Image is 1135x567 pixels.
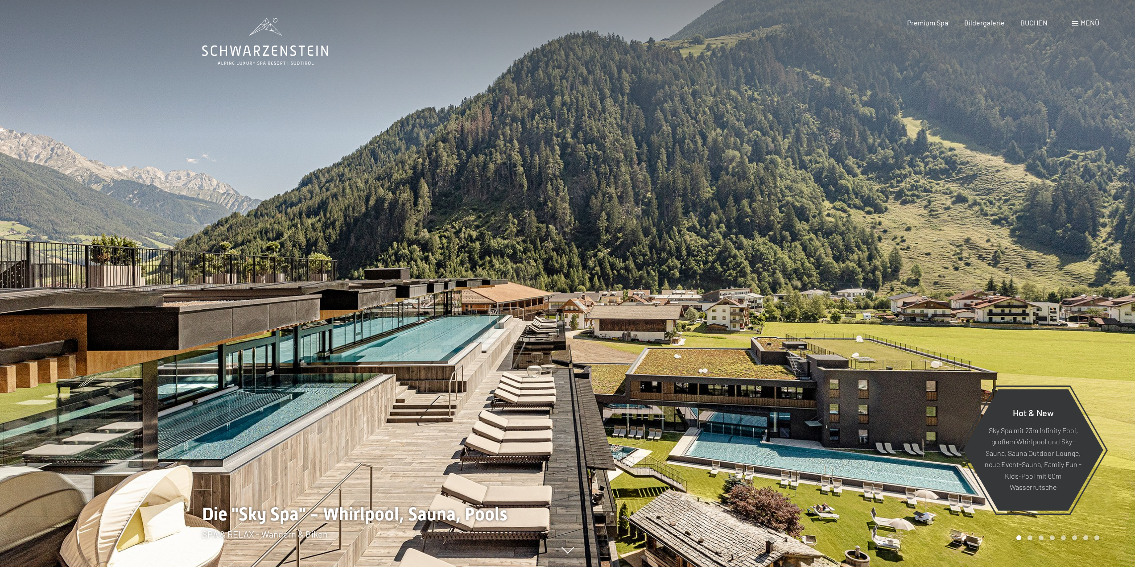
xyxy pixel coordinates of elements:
[1016,535,1021,540] div: Carousel Page 1 (Current Slide)
[985,424,1081,493] p: Sky Spa mit 23m Infinity Pool, großem Whirlpool und Sky-Sauna, Sauna Outdoor Lounge, neue Event-S...
[1061,535,1066,540] div: Carousel Page 5
[1039,535,1044,540] div: Carousel Page 3
[1028,535,1032,540] div: Carousel Page 2
[907,18,948,27] a: Premium Spa
[964,18,1005,27] a: Bildergalerie
[1020,18,1048,27] a: BUCHEN
[1050,535,1055,540] div: Carousel Page 4
[1013,407,1054,418] span: Hot & New
[1094,535,1099,540] div: Carousel Page 8
[962,389,1104,511] a: Hot & New Sky Spa mit 23m Infinity Pool, großem Whirlpool und Sky-Sauna, Sauna Outdoor Lounge, ne...
[1083,535,1088,540] div: Carousel Page 7
[1013,535,1099,540] div: Carousel Pagination
[1072,535,1077,540] div: Carousel Page 6
[1081,18,1099,27] span: Menü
